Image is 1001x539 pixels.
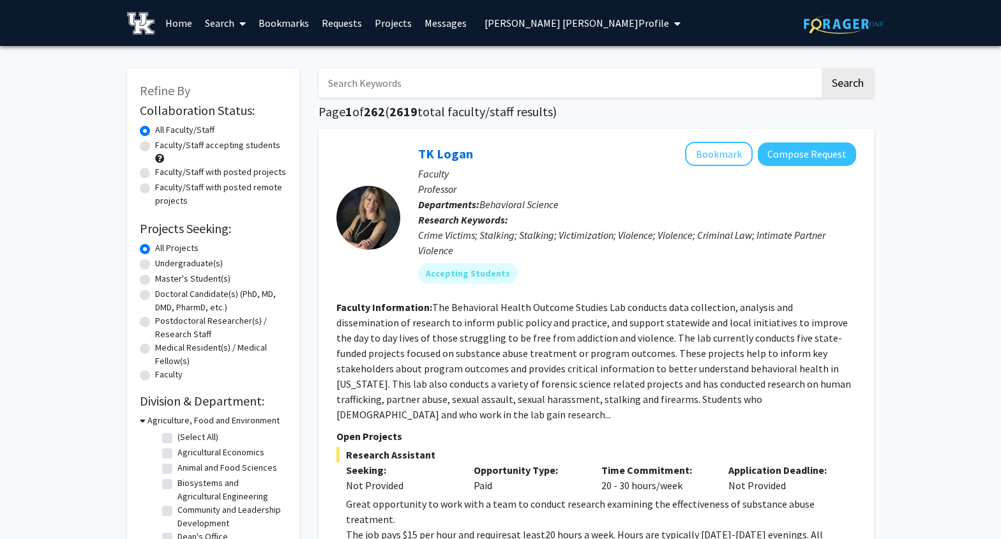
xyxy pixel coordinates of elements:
span: 262 [364,103,385,119]
h2: Division & Department: [140,393,287,409]
span: Great opportunity to work with a team to conduct research examining the effectiveness of substanc... [346,497,815,526]
label: Community and Leadership Development [177,503,283,530]
p: Professor [418,181,856,197]
a: Requests [315,1,368,45]
span: 1 [345,103,352,119]
p: Application Deadline: [728,462,837,478]
fg-read-more: The Behavioral Health Outcome Studies Lab conducts data collection, analysis and dissemination of... [336,301,851,421]
span: 2619 [389,103,418,119]
div: Crime Victims; Stalking; Stalking; Victimization; Violence; Violence; Criminal Law; Intimate Part... [418,227,856,258]
label: All Projects [155,241,199,255]
a: Projects [368,1,418,45]
div: Not Provided [346,478,455,493]
div: 20 - 30 hours/week [592,462,719,493]
b: Faculty Information: [336,301,432,314]
mat-chip: Accepting Students [418,263,518,284]
iframe: Chat [10,482,54,529]
input: Search Keywords [319,68,820,98]
label: Agricultural Economics [177,446,264,459]
h2: Collaboration Status: [140,103,287,118]
span: Behavioral Science [479,198,559,211]
p: Faculty [418,166,856,181]
a: Home [159,1,199,45]
a: Bookmarks [252,1,315,45]
div: Not Provided [719,462,847,493]
label: Animal and Food Sciences [177,461,277,474]
label: Undergraduate(s) [155,257,223,270]
a: TK Logan [418,146,473,162]
p: Open Projects [336,429,856,444]
img: ForagerOne Logo [804,14,884,34]
label: Faculty/Staff with posted projects [155,165,286,179]
span: Research Assistant [336,447,856,462]
div: Paid [464,462,592,493]
label: Medical Resident(s) / Medical Fellow(s) [155,341,287,368]
label: Postdoctoral Researcher(s) / Research Staff [155,314,287,341]
h3: Agriculture, Food and Environment [147,414,280,427]
label: All Faculty/Staff [155,123,214,137]
p: Time Commitment: [601,462,710,478]
span: Refine By [140,82,190,98]
button: Search [822,68,874,98]
span: [PERSON_NAME] [PERSON_NAME] Profile [485,17,669,29]
h2: Projects Seeking: [140,221,287,236]
a: Search [199,1,252,45]
h1: Page of ( total faculty/staff results) [319,104,874,119]
button: Compose Request to TK Logan [758,142,856,166]
img: University of Kentucky Logo [127,12,154,34]
label: Faculty/Staff with posted remote projects [155,181,287,208]
label: Faculty/Staff accepting students [155,139,280,152]
b: Departments: [418,198,479,211]
a: Messages [418,1,473,45]
button: Add TK Logan to Bookmarks [685,142,753,166]
p: Opportunity Type: [474,462,582,478]
label: (Select All) [177,430,218,444]
label: Master's Student(s) [155,272,230,285]
b: Research Keywords: [418,213,508,226]
label: Biosystems and Agricultural Engineering [177,476,283,503]
label: Doctoral Candidate(s) (PhD, MD, DMD, PharmD, etc.) [155,287,287,314]
p: Seeking: [346,462,455,478]
label: Faculty [155,368,183,381]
